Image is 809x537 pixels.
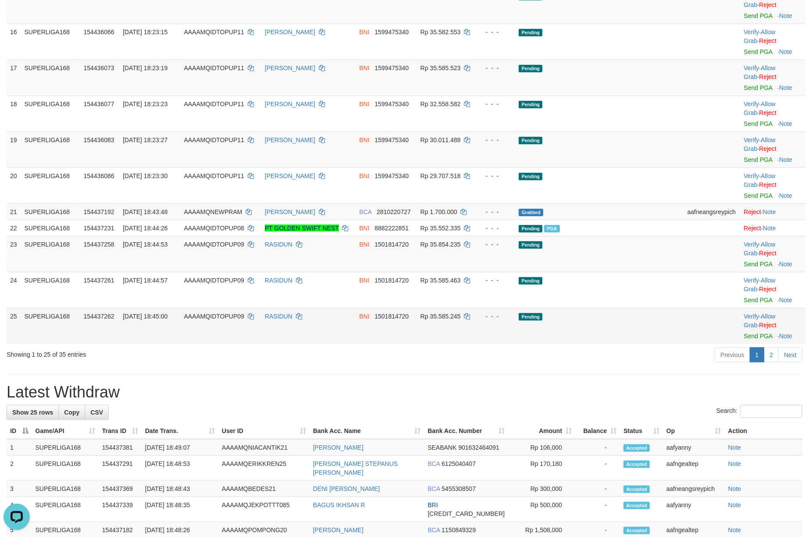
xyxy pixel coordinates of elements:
[21,60,80,96] td: SUPERLIGA168
[421,208,457,215] span: Rp 1.700.000
[21,96,80,132] td: SUPERLIGA168
[359,100,369,107] span: BNI
[184,64,244,72] span: AAAAMQIDTOPUP11
[428,460,440,467] span: BCA
[265,29,315,36] a: [PERSON_NAME]
[218,439,310,456] td: AAAAMQNIACANTIK21
[313,501,365,508] a: BAGUS IKHSAN R
[725,423,802,439] th: Action
[123,29,168,36] span: [DATE] 18:23:15
[519,101,542,108] span: Pending
[744,241,759,248] a: Verify
[519,173,542,180] span: Pending
[575,439,620,456] td: -
[478,28,512,36] div: - - -
[478,276,512,285] div: - - -
[744,241,775,257] a: Allow Grab
[374,64,409,72] span: Copy 1599475340 to clipboard
[759,322,777,329] a: Reject
[7,439,32,456] td: 1
[421,100,461,107] span: Rp 32.558.582
[90,409,103,416] span: CSV
[7,497,32,522] td: 4
[759,145,777,152] a: Reject
[740,96,805,132] td: · ·
[265,225,339,232] a: PT GOLDEN SWIFT NEST
[779,156,792,163] a: Note
[7,168,21,204] td: 20
[744,172,775,188] span: ·
[218,497,310,522] td: AAAAMQJEKPOTTT085
[21,204,80,220] td: SUPERLIGA168
[779,192,792,199] a: Note
[84,29,114,36] span: 154436066
[744,136,775,152] span: ·
[624,527,650,534] span: Accepted
[313,460,398,476] a: [PERSON_NAME] STEPANUS [PERSON_NAME]
[519,65,542,72] span: Pending
[744,136,759,143] a: Verify
[21,220,80,236] td: SUPERLIGA168
[624,461,650,468] span: Accepted
[7,481,32,497] td: 3
[184,208,242,215] span: AAAAMQNEWPRAM
[7,405,59,420] a: Show 25 rows
[123,208,168,215] span: [DATE] 18:43:48
[759,73,777,80] a: Reject
[184,172,244,179] span: AAAAMQIDTOPUP11
[575,481,620,497] td: -
[84,225,114,232] span: 154437231
[728,444,741,451] a: Note
[374,100,409,107] span: Copy 1599475340 to clipboard
[374,225,409,232] span: Copy 8882222851 to clipboard
[575,423,620,439] th: Balance: activate to sort column ascending
[519,29,542,36] span: Pending
[359,64,369,72] span: BNI
[84,313,114,320] span: 154437262
[744,277,759,284] a: Verify
[744,64,775,80] a: Allow Grab
[779,48,792,55] a: Note
[744,156,772,163] a: Send PGA
[519,277,542,285] span: Pending
[313,444,364,451] a: [PERSON_NAME]
[7,96,21,132] td: 18
[740,220,805,236] td: ·
[7,204,21,220] td: 21
[142,439,218,456] td: [DATE] 18:49:07
[313,485,380,492] a: DENI [PERSON_NAME]
[99,497,142,522] td: 154437339
[218,423,310,439] th: User ID: activate to sort column ascending
[374,241,409,248] span: Copy 1501814720 to clipboard
[624,444,650,452] span: Accepted
[7,308,21,344] td: 25
[508,439,575,456] td: Rp 106,000
[663,481,725,497] td: aafneangsreypich
[740,308,805,344] td: · ·
[359,208,371,215] span: BCA
[744,261,772,268] a: Send PGA
[7,423,32,439] th: ID: activate to sort column descending
[428,510,505,517] span: Copy 636501007346538 to clipboard
[478,240,512,249] div: - - -
[744,277,775,293] a: Allow Grab
[359,241,369,248] span: BNI
[744,333,772,340] a: Send PGA
[740,24,805,60] td: · ·
[478,136,512,144] div: - - -
[744,29,759,36] a: Verify
[716,405,802,418] label: Search:
[663,456,725,481] td: aafngealtep
[123,172,168,179] span: [DATE] 18:23:30
[7,236,21,272] td: 23
[740,132,805,168] td: · ·
[519,225,542,233] span: Pending
[374,313,409,320] span: Copy 1501814720 to clipboard
[728,526,741,533] a: Note
[99,456,142,481] td: 154437291
[759,181,777,188] a: Reject
[21,24,80,60] td: SUPERLIGA168
[750,347,765,362] a: 1
[424,423,508,439] th: Bank Acc. Number: activate to sort column ascending
[12,409,53,416] span: Show 25 rows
